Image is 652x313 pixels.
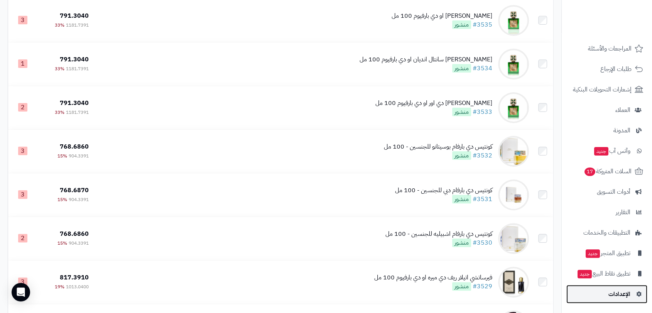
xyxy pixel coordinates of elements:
[384,142,492,151] div: كونتيس دي بارفام بوسيتانو للجنسين - 100 مل
[66,109,89,116] span: 1181.7391
[498,136,529,167] img: كونتيس دي بارفام بوسيتانو للجنسين - 100 مل
[18,103,27,112] span: 2
[18,147,27,155] span: 3
[66,283,89,290] span: 1013.0400
[55,283,64,290] span: 19%
[69,240,89,247] span: 904.3391
[18,16,27,24] span: 3
[452,20,471,29] span: منشور
[55,65,64,72] span: 33%
[498,179,529,210] img: كونتيس دي بارفام دبي للجنسين - 100 مل
[616,207,630,218] span: التقارير
[566,183,647,201] a: أدوات التسويق
[584,166,632,177] span: السلات المتروكة
[60,273,89,282] span: 817.3910
[584,167,595,176] span: 17
[374,273,492,282] div: فيرساتشي اتيلار ريف دي ميره او دي بارفيوم 100 مل
[60,55,89,64] span: 791.3040
[473,238,492,247] a: #3530
[55,22,64,29] span: 33%
[473,195,492,204] a: #3531
[600,19,645,35] img: logo-2.png
[473,282,492,291] a: #3529
[473,107,492,117] a: #3533
[615,105,630,115] span: العملاء
[57,240,67,247] span: 15%
[577,268,630,279] span: تطبيق نقاط البيع
[583,227,630,238] span: التطبيقات والخدمات
[57,196,67,203] span: 15%
[566,39,647,58] a: المراجعات والأسئلة
[498,223,529,254] img: كونتيس دي بارفام اشبيليه للجنسين - 100 مل
[566,60,647,78] a: طلبات الإرجاع
[473,20,492,29] a: #3535
[498,92,529,123] img: كريستيان بروفنزانو عمبر دي اور او دي بارفيوم 100 مل
[566,80,647,99] a: إشعارات التحويلات البنكية
[585,248,630,259] span: تطبيق المتجر
[392,12,492,20] div: [PERSON_NAME] او دي بارفيوم 100 مل
[498,267,529,298] img: فيرساتشي اتيلار ريف دي ميره او دي بارفيوم 100 مل
[385,230,492,239] div: كونتيس دي بارفام اشبيليه للجنسين - 100 مل
[375,99,492,108] div: [PERSON_NAME] دي اور او دي بارفيوم 100 مل
[360,55,492,64] div: [PERSON_NAME] سانتال انديان او دي بارفيوم 100 مل
[566,264,647,283] a: تطبيق نقاط البيعجديد
[608,289,630,299] span: الإعدادات
[60,98,89,108] span: 791.3040
[498,5,529,36] img: كريستيان بروفنزانو باتشولي نوار او دي بارفيوم 100 مل
[55,109,64,116] span: 33%
[18,277,27,286] span: 3
[18,190,27,199] span: 3
[566,285,647,303] a: الإعدادات
[566,101,647,119] a: العملاء
[12,283,30,301] div: Open Intercom Messenger
[60,11,89,20] span: 791.3040
[578,270,592,278] span: جديد
[613,125,630,136] span: المدونة
[597,186,630,197] span: أدوات التسويق
[600,64,632,74] span: طلبات الإرجاع
[60,186,89,195] span: 768.6870
[586,249,600,258] span: جديد
[593,146,630,156] span: وآتس آب
[452,64,471,73] span: منشور
[69,196,89,203] span: 904.3391
[66,65,89,72] span: 1181.7391
[452,282,471,291] span: منشور
[473,151,492,160] a: #3532
[573,84,632,95] span: إشعارات التحويلات البنكية
[566,244,647,262] a: تطبيق المتجرجديد
[69,152,89,159] span: 904.3391
[566,162,647,181] a: السلات المتروكة17
[566,203,647,222] a: التقارير
[60,229,89,239] span: 768.6860
[18,59,27,68] span: 1
[452,108,471,116] span: منشور
[452,151,471,160] span: منشور
[452,195,471,203] span: منشور
[566,121,647,140] a: المدونة
[452,239,471,247] span: منشور
[57,152,67,159] span: 15%
[473,64,492,73] a: #3534
[566,223,647,242] a: التطبيقات والخدمات
[588,43,632,54] span: المراجعات والأسئلة
[18,234,27,242] span: 2
[60,142,89,151] span: 768.6860
[566,142,647,160] a: وآتس آبجديد
[498,49,529,80] img: كريستيان بروفنزانو سانتال انديان او دي بارفيوم 100 مل
[594,147,608,156] span: جديد
[66,22,89,29] span: 1181.7391
[395,186,492,195] div: كونتيس دي بارفام دبي للجنسين - 100 مل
